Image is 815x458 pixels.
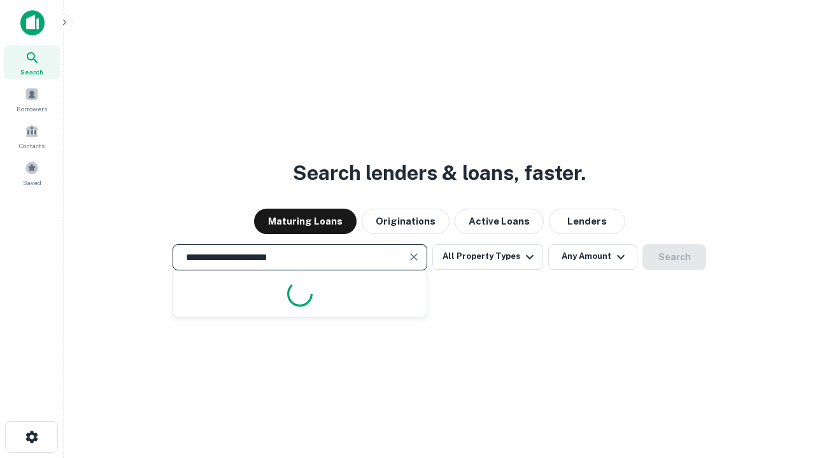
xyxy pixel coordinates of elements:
[19,141,45,151] span: Contacts
[548,244,637,270] button: Any Amount
[455,209,544,234] button: Active Loans
[4,156,60,190] a: Saved
[751,356,815,417] iframe: Chat Widget
[405,248,423,266] button: Clear
[20,10,45,36] img: capitalize-icon.png
[432,244,543,270] button: All Property Types
[17,104,47,114] span: Borrowers
[4,82,60,116] a: Borrowers
[362,209,450,234] button: Originations
[254,209,357,234] button: Maturing Loans
[4,119,60,153] a: Contacts
[23,177,41,188] span: Saved
[293,158,586,188] h3: Search lenders & loans, faster.
[4,45,60,80] a: Search
[20,67,43,77] span: Search
[549,209,625,234] button: Lenders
